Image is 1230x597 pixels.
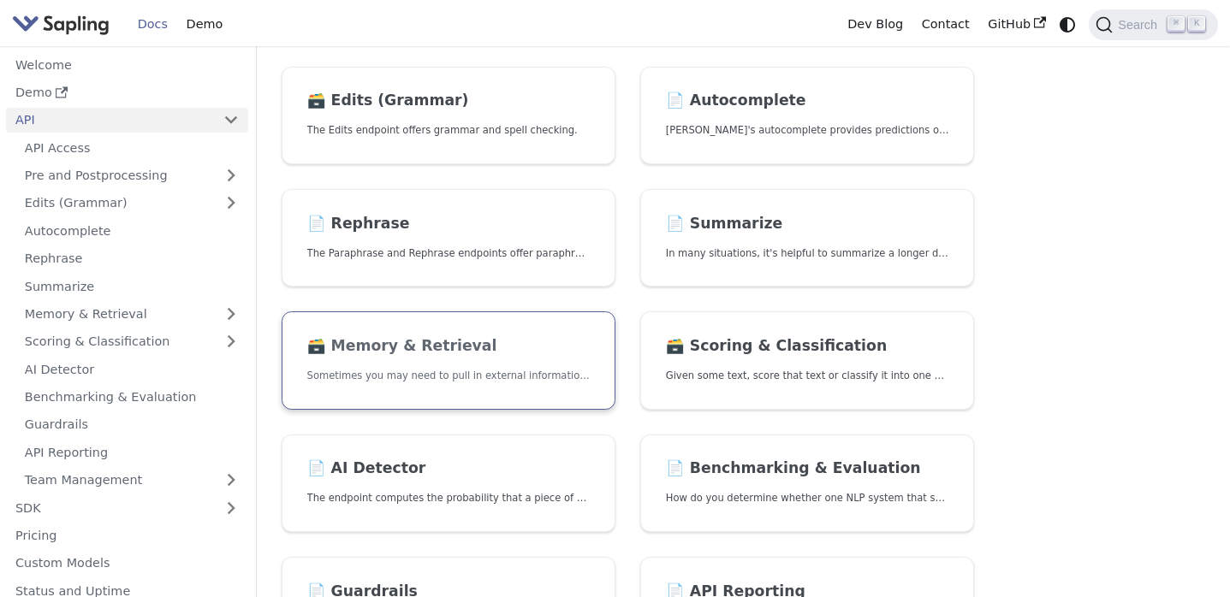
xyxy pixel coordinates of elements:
[640,311,974,410] a: 🗃️ Scoring & ClassificationGiven some text, score that text or classify it into one of a set of p...
[666,215,949,233] h2: Summarize
[978,11,1055,38] a: GitHub
[912,11,979,38] a: Contact
[282,189,615,287] a: 📄️ RephraseThe Paraphrase and Rephrase endpoints offer paraphrasing for particular styles.
[6,80,248,105] a: Demo
[15,302,248,327] a: Memory & Retrieval
[6,551,248,576] a: Custom Models
[666,459,949,478] h2: Benchmarking & Evaluation
[15,440,248,464] a: API Reporting
[1168,16,1185,32] kbd: ⌘
[640,189,974,287] a: 📄️ SummarizeIn many situations, it's helpful to summarize a longer document into a shorter, more ...
[6,495,214,520] a: SDK
[666,337,949,356] h2: Scoring & Classification
[307,459,591,478] h2: AI Detector
[666,368,949,384] p: Given some text, score that text or classify it into one of a set of pre-specified categories.
[640,434,974,533] a: 📄️ Benchmarking & EvaluationHow do you determine whether one NLP system that suggests edits
[15,412,248,437] a: Guardrails
[666,245,949,262] p: In many situations, it's helpful to summarize a longer document into a shorter, more easily diges...
[838,11,912,38] a: Dev Blog
[12,12,116,37] a: Sapling.ai
[666,490,949,506] p: How do you determine whether one NLP system that suggests edits
[6,108,214,133] a: API
[214,495,248,520] button: Expand sidebar category 'SDK'
[15,357,248,381] a: AI Detector
[15,163,248,188] a: Pre and Postprocessing
[282,311,615,410] a: 🗃️ Memory & RetrievalSometimes you may need to pull in external information that doesn't fit in t...
[1055,12,1080,37] button: Switch between dark and light mode (currently system mode)
[1113,18,1168,32] span: Search
[307,337,591,356] h2: Memory & Retrieval
[15,218,248,243] a: Autocomplete
[640,67,974,165] a: 📄️ Autocomplete[PERSON_NAME]'s autocomplete provides predictions of the next few characters or words
[307,215,591,233] h2: Rephrase
[177,11,232,38] a: Demo
[1089,9,1217,40] button: Search (Command+K)
[15,274,248,298] a: Summarize
[307,122,591,139] p: The Edits endpoint offers grammar and spell checking.
[6,523,248,548] a: Pricing
[282,67,615,165] a: 🗃️ Edits (Grammar)The Edits endpoint offers grammar and spell checking.
[282,434,615,533] a: 📄️ AI DetectorThe endpoint computes the probability that a piece of text is AI-generated,
[6,52,248,77] a: Welcome
[15,135,248,160] a: API Access
[15,468,248,493] a: Team Management
[12,12,110,37] img: Sapling.ai
[1188,16,1205,32] kbd: K
[15,246,248,271] a: Rephrase
[666,122,949,139] p: Sapling's autocomplete provides predictions of the next few characters or words
[307,368,591,384] p: Sometimes you may need to pull in external information that doesn't fit in the context size of an...
[307,490,591,506] p: The endpoint computes the probability that a piece of text is AI-generated,
[307,92,591,110] h2: Edits (Grammar)
[307,245,591,262] p: The Paraphrase and Rephrase endpoints offer paraphrasing for particular styles.
[15,191,248,216] a: Edits (Grammar)
[214,108,248,133] button: Collapse sidebar category 'API'
[128,11,177,38] a: Docs
[666,92,949,110] h2: Autocomplete
[15,385,248,410] a: Benchmarking & Evaluation
[15,329,248,354] a: Scoring & Classification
